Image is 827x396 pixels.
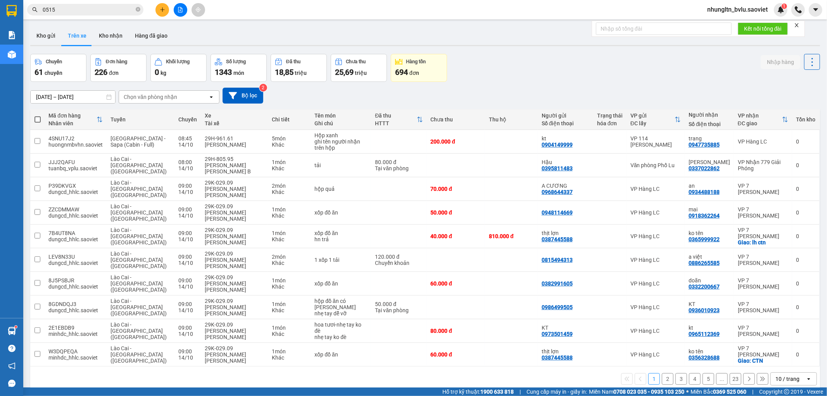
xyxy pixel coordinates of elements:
button: Chuyến61chuyến [30,54,86,82]
div: Giao: lh ctn [738,239,788,246]
strong: 1900 633 818 [480,389,514,395]
img: phone-icon [795,6,802,13]
div: dungcd_hhlc.saoviet [48,213,103,219]
div: KT [542,325,589,331]
div: Đã thu [286,59,300,64]
button: Trên xe [62,26,93,45]
div: 200.000 đ [431,138,482,145]
div: 0387445588 [542,236,573,242]
div: thịt lợn [542,230,589,236]
div: 80.000 đ [375,159,423,165]
div: 80.000 đ [431,328,482,334]
div: Hàng tồn [406,59,426,64]
div: 4SNU17J2 [48,135,103,142]
span: nhungltn_bvlu.saoviet [701,5,774,14]
div: [PERSON_NAME] [PERSON_NAME] [205,257,264,269]
span: file-add [178,7,183,12]
div: VP Hàng LC [738,138,788,145]
div: 29K-029.09 [205,322,264,328]
sup: 2 [259,84,267,92]
div: 0332200667 [689,284,720,290]
div: Chi tiết [272,116,307,123]
div: [PERSON_NAME] [PERSON_NAME] [205,186,264,198]
svg: open [208,94,214,100]
div: 1 xốp 1 tải [314,257,367,263]
span: Lào Cai - [GEOGRAPHIC_DATA] ([GEOGRAPHIC_DATA]) [110,203,167,222]
div: Tài xế [205,120,264,126]
div: VP Hàng LC [630,280,681,287]
div: 0904149999 [542,142,573,148]
div: dungcd_hhlc.saoviet [48,260,103,266]
div: LEV8N33U [48,254,103,260]
div: VP Hàng LC [630,351,681,358]
div: Số lượng [226,59,246,64]
div: W3DQPEQA [48,348,103,354]
div: 1 món [272,348,307,354]
div: Thu hộ [489,116,534,123]
div: VP 7 [PERSON_NAME] [738,277,788,290]
div: VP 7 [PERSON_NAME] [738,254,788,266]
span: close-circle [136,7,140,12]
span: 25,69 [335,67,354,77]
div: 14/10 [178,331,197,337]
div: 14/10 [178,189,197,195]
div: 810.000 đ [489,233,534,239]
span: 18,85 [275,67,294,77]
span: Lào Cai - [GEOGRAPHIC_DATA] ([GEOGRAPHIC_DATA]) [110,251,167,269]
div: hóa đơn [597,120,623,126]
span: triệu [295,70,307,76]
div: xốp đồ ăn [314,209,367,216]
div: 0 [796,162,815,168]
div: VP Nhận 779 Giải Phóng [738,159,788,171]
span: triệu [355,70,367,76]
span: món [233,70,244,76]
button: 2 [662,373,673,385]
div: Hậu [542,159,589,165]
div: xốp đồ ăn [314,351,367,358]
div: VP Hàng LC [630,186,681,192]
button: aim [192,3,205,17]
div: 0973501459 [542,331,573,337]
div: dungcd_hhlc.saoviet [48,236,103,242]
span: Cung cấp máy in - giấy in: [527,387,587,396]
div: Khác [272,331,307,337]
div: 0 [796,233,815,239]
span: Kết nối tổng đài [744,24,782,33]
div: Chuyến [178,116,197,123]
button: plus [155,3,169,17]
span: Lào Cai - [GEOGRAPHIC_DATA] ([GEOGRAPHIC_DATA]) [110,227,167,246]
div: 0947735885 [689,142,720,148]
span: caret-down [812,6,819,13]
span: 61 [35,67,43,77]
div: Khác [272,307,307,313]
span: Lào Cai - [GEOGRAPHIC_DATA] ([GEOGRAPHIC_DATA]) [110,156,167,175]
button: Nhập hàng [761,55,800,69]
div: 14/10 [178,142,197,148]
th: Toggle SortBy [627,109,685,130]
div: VP Hàng LC [630,209,681,216]
img: solution-icon [8,31,16,39]
th: Toggle SortBy [734,109,792,130]
span: message [8,380,16,387]
svg: open [806,376,812,382]
div: 09:00 [178,183,197,189]
div: kt [689,325,730,331]
div: 29K-029.09 [205,203,264,209]
button: Khối lượng0kg [150,54,207,82]
div: 09:00 [178,254,197,260]
div: 14/10 [178,165,197,171]
div: dungcd_hhlc.saoviet [48,307,103,313]
div: 0948114669 [542,209,573,216]
div: [PERSON_NAME] [PERSON_NAME] [205,280,264,293]
button: Hàng đã giao [129,26,174,45]
div: 29H-805.95 [205,156,264,162]
button: 1 [648,373,660,385]
button: Kho gửi [30,26,62,45]
span: 694 [395,67,408,77]
div: 0 [796,209,815,216]
div: 09:00 [178,206,197,213]
div: ghi tên người nhận trên hộp [314,138,367,151]
div: 29K-029.09 [205,345,264,351]
div: xốp đồ ăn [314,230,367,236]
div: 0387445588 [542,354,573,361]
